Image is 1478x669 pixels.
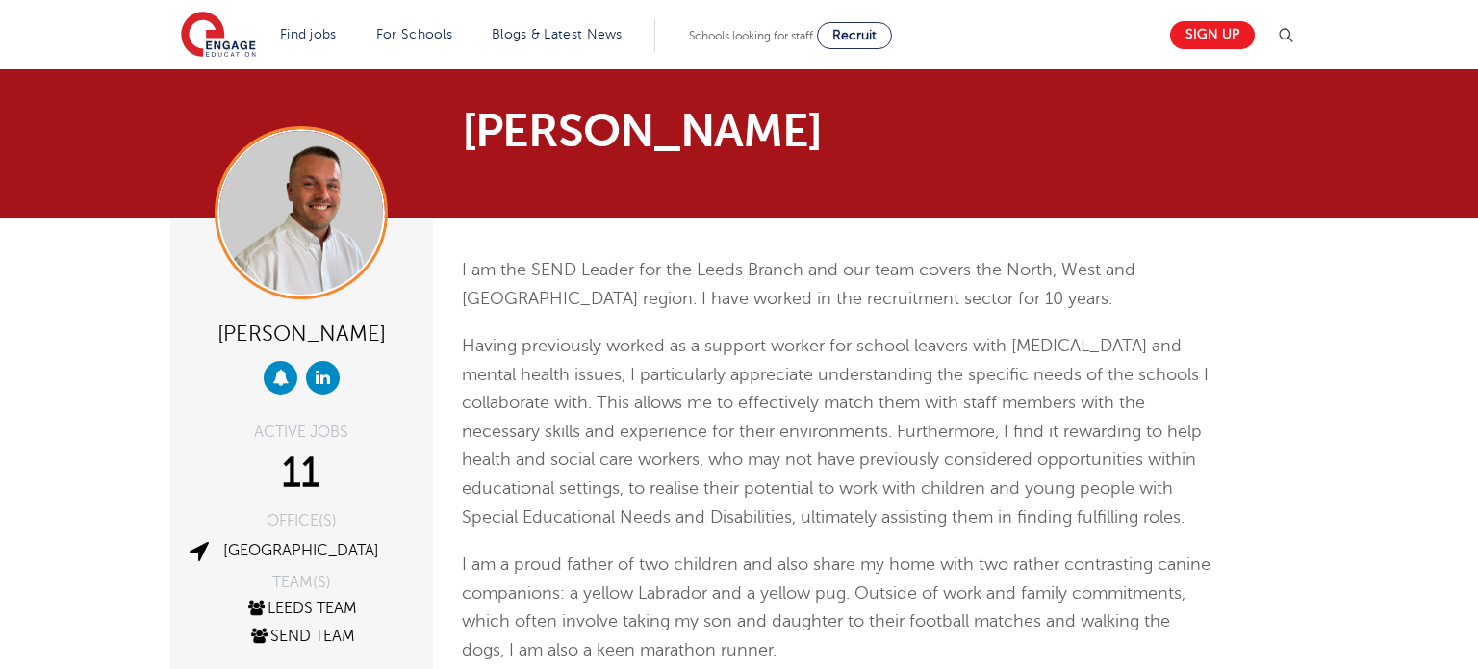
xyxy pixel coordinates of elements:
[376,27,452,41] a: For Schools
[245,600,357,617] a: Leeds Team
[185,513,419,528] div: OFFICE(S)
[185,314,419,351] div: [PERSON_NAME]
[689,29,813,42] span: Schools looking for staff
[462,256,1211,313] p: I am the SEND Leader for the Leeds Branch and our team covers the North, West and [GEOGRAPHIC_DAT...
[185,425,419,440] div: ACTIVE JOBS
[223,542,379,559] a: [GEOGRAPHIC_DATA]
[280,27,337,41] a: Find jobs
[462,551,1211,664] p: I am a proud father of two children and also share my home with two rather contrasting canine com...
[248,628,355,645] a: SEND Team
[462,108,919,154] h1: [PERSON_NAME]
[1170,21,1255,49] a: Sign up
[492,27,623,41] a: Blogs & Latest News
[185,450,419,498] div: 11
[462,332,1211,531] p: Having previously worked as a support worker for school leavers with [MEDICAL_DATA] and mental he...
[832,28,877,42] span: Recruit
[181,12,256,60] img: Engage Education
[817,22,892,49] a: Recruit
[185,575,419,590] div: TEAM(S)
